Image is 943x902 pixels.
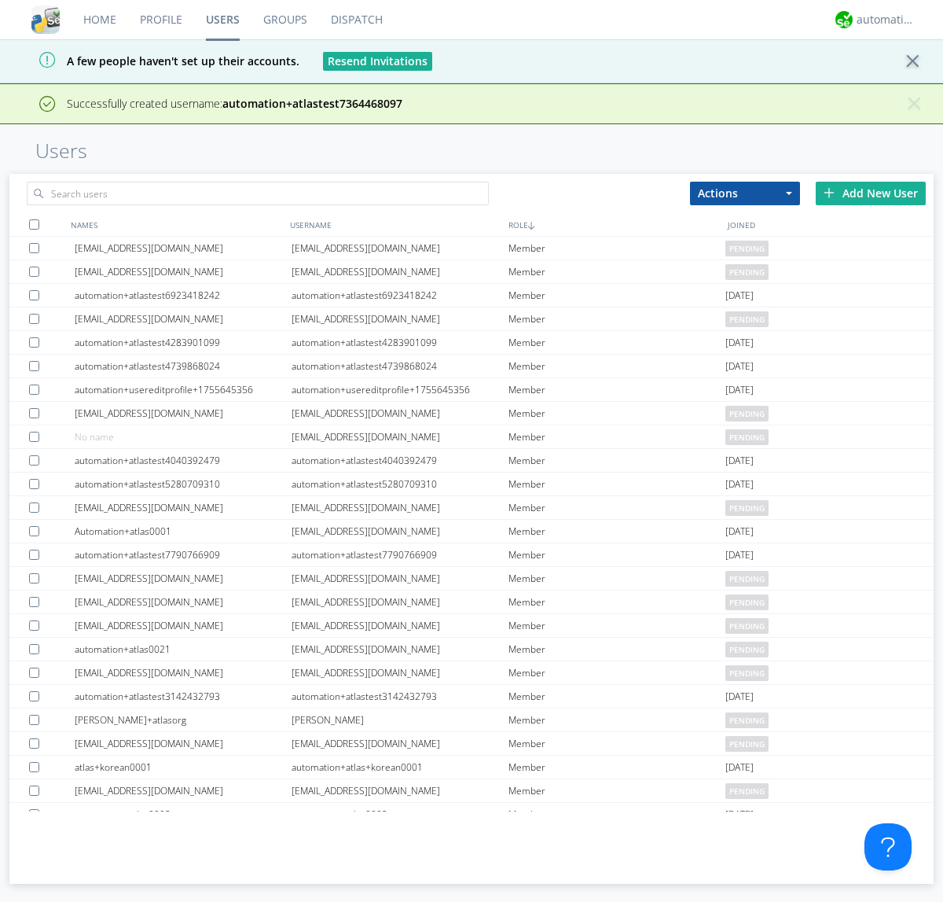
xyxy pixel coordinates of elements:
span: No name [75,430,114,444]
div: [EMAIL_ADDRESS][DOMAIN_NAME] [292,661,508,684]
div: Member [508,260,725,283]
a: atlas+korean0001automation+atlas+korean0001Member[DATE] [9,756,934,779]
a: [EMAIL_ADDRESS][DOMAIN_NAME][EMAIL_ADDRESS][DOMAIN_NAME]Memberpending [9,661,934,685]
span: pending [725,311,769,327]
div: automation+atlastest4040392479 [75,449,292,472]
div: Member [508,661,725,684]
a: automation+atlastest4739868024automation+atlastest4739868024Member[DATE] [9,355,934,378]
div: NAMES [67,213,286,236]
div: [EMAIL_ADDRESS][DOMAIN_NAME] [292,732,508,755]
div: Member [508,284,725,307]
button: Resend Invitations [323,52,432,71]
div: automation+atlastest4739868024 [75,355,292,377]
div: automation+atlas0021 [75,638,292,661]
span: [DATE] [725,803,754,827]
div: USERNAME [286,213,505,236]
div: automation+atlas+korean0001 [292,756,508,779]
strong: automation+atlastest7364468097 [222,96,402,111]
span: [DATE] [725,756,754,779]
div: Automation+atlas0001 [75,520,292,543]
div: [EMAIL_ADDRESS][DOMAIN_NAME] [292,779,508,802]
button: Actions [690,182,800,205]
div: [EMAIL_ADDRESS][DOMAIN_NAME] [292,307,508,330]
div: Member [508,779,725,802]
a: [EMAIL_ADDRESS][DOMAIN_NAME][EMAIL_ADDRESS][DOMAIN_NAME]Memberpending [9,591,934,614]
div: [EMAIL_ADDRESS][DOMAIN_NAME] [75,567,292,590]
div: automation+atlastest3142432793 [75,685,292,708]
a: automation+atlastest5280709310automation+atlastest5280709310Member[DATE] [9,473,934,496]
div: automation+atlas [857,12,915,28]
div: Member [508,378,725,401]
div: [EMAIL_ADDRESS][DOMAIN_NAME] [75,614,292,637]
div: automation+usereditprofile+1755645356 [75,378,292,401]
div: [EMAIL_ADDRESS][DOMAIN_NAME] [292,425,508,448]
div: Member [508,237,725,260]
div: Member [508,591,725,613]
a: [EMAIL_ADDRESS][DOMAIN_NAME][EMAIL_ADDRESS][DOMAIN_NAME]Memberpending [9,260,934,284]
div: Member [508,331,725,354]
div: [EMAIL_ADDRESS][DOMAIN_NAME] [75,307,292,330]
a: automation+atlas0002automation+atlas0002Member[DATE] [9,803,934,827]
a: [EMAIL_ADDRESS][DOMAIN_NAME][EMAIL_ADDRESS][DOMAIN_NAME]Memberpending [9,779,934,803]
div: [EMAIL_ADDRESS][DOMAIN_NAME] [75,260,292,283]
div: [EMAIL_ADDRESS][DOMAIN_NAME] [292,496,508,519]
span: pending [725,736,769,752]
a: [PERSON_NAME]+atlasorg[PERSON_NAME]Memberpending [9,709,934,732]
img: cddb5a64eb264b2086981ab96f4c1ba7 [31,6,60,34]
img: plus.svg [824,187,835,198]
div: Member [508,496,725,519]
div: [EMAIL_ADDRESS][DOMAIN_NAME] [75,496,292,519]
div: Member [508,614,725,637]
a: automation+atlastest3142432793automation+atlastest3142432793Member[DATE] [9,685,934,709]
div: Member [508,520,725,543]
div: Add New User [816,182,926,205]
div: [PERSON_NAME] [292,709,508,731]
div: [EMAIL_ADDRESS][DOMAIN_NAME] [75,591,292,613]
a: [EMAIL_ADDRESS][DOMAIN_NAME][EMAIL_ADDRESS][DOMAIN_NAME]Memberpending [9,307,934,331]
div: Member [508,803,725,826]
div: automation+atlastest6923418242 [75,284,292,307]
a: automation+atlastest4040392479automation+atlastest4040392479Member[DATE] [9,449,934,473]
div: Member [508,732,725,755]
div: Member [508,638,725,661]
div: automation+atlas0002 [292,803,508,826]
span: [DATE] [725,685,754,709]
div: [PERSON_NAME]+atlasorg [75,709,292,731]
div: automation+atlastest7790766909 [292,543,508,566]
span: Successfully created username: [67,96,402,111]
a: automation+atlastest4283901099automation+atlastest4283901099Member[DATE] [9,331,934,355]
div: Member [508,709,725,731]
span: pending [725,712,769,728]
div: automation+atlastest6923418242 [292,284,508,307]
span: [DATE] [725,331,754,355]
span: pending [725,783,769,799]
div: Member [508,425,725,448]
div: automation+atlastest5280709310 [292,473,508,495]
div: [EMAIL_ADDRESS][DOMAIN_NAME] [75,732,292,755]
a: [EMAIL_ADDRESS][DOMAIN_NAME][EMAIL_ADDRESS][DOMAIN_NAME]Memberpending [9,732,934,756]
span: [DATE] [725,355,754,378]
div: automation+atlastest3142432793 [292,685,508,708]
a: automation+atlastest7790766909automation+atlastest7790766909Member[DATE] [9,543,934,567]
span: pending [725,665,769,681]
a: automation+atlas0021[EMAIL_ADDRESS][DOMAIN_NAME]Memberpending [9,638,934,661]
a: automation+usereditprofile+1755645356automation+usereditprofile+1755645356Member[DATE] [9,378,934,402]
div: automation+atlastest7790766909 [75,543,292,566]
a: [EMAIL_ADDRESS][DOMAIN_NAME][EMAIL_ADDRESS][DOMAIN_NAME]Memberpending [9,402,934,425]
span: pending [725,571,769,587]
div: Member [508,307,725,330]
a: [EMAIL_ADDRESS][DOMAIN_NAME][EMAIL_ADDRESS][DOMAIN_NAME]Memberpending [9,496,934,520]
div: automation+atlastest4283901099 [75,331,292,354]
span: [DATE] [725,449,754,473]
span: [DATE] [725,520,754,543]
div: Member [508,543,725,566]
span: pending [725,595,769,610]
div: Member [508,567,725,590]
iframe: Toggle Customer Support [864,823,912,871]
span: [DATE] [725,543,754,567]
a: [EMAIL_ADDRESS][DOMAIN_NAME][EMAIL_ADDRESS][DOMAIN_NAME]Memberpending [9,237,934,260]
div: Member [508,449,725,472]
a: [EMAIL_ADDRESS][DOMAIN_NAME][EMAIL_ADDRESS][DOMAIN_NAME]Memberpending [9,614,934,638]
div: [EMAIL_ADDRESS][DOMAIN_NAME] [75,661,292,684]
div: [EMAIL_ADDRESS][DOMAIN_NAME] [75,237,292,260]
